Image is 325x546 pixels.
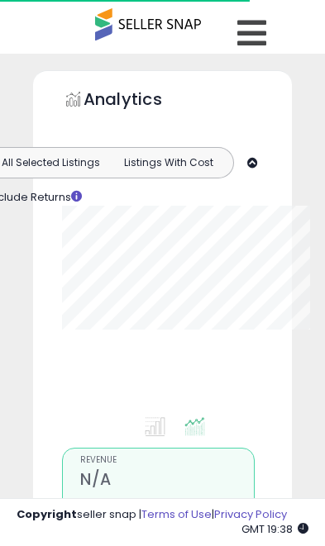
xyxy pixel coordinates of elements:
[17,507,287,523] div: seller snap | |
[214,506,287,522] a: Privacy Policy
[80,470,254,492] h2: N/A
[84,88,165,115] h5: Analytics
[17,506,77,522] strong: Copyright
[80,456,254,465] span: Revenue
[241,521,308,537] span: 2025-10-8 19:38 GMT
[141,506,212,522] a: Terms of Use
